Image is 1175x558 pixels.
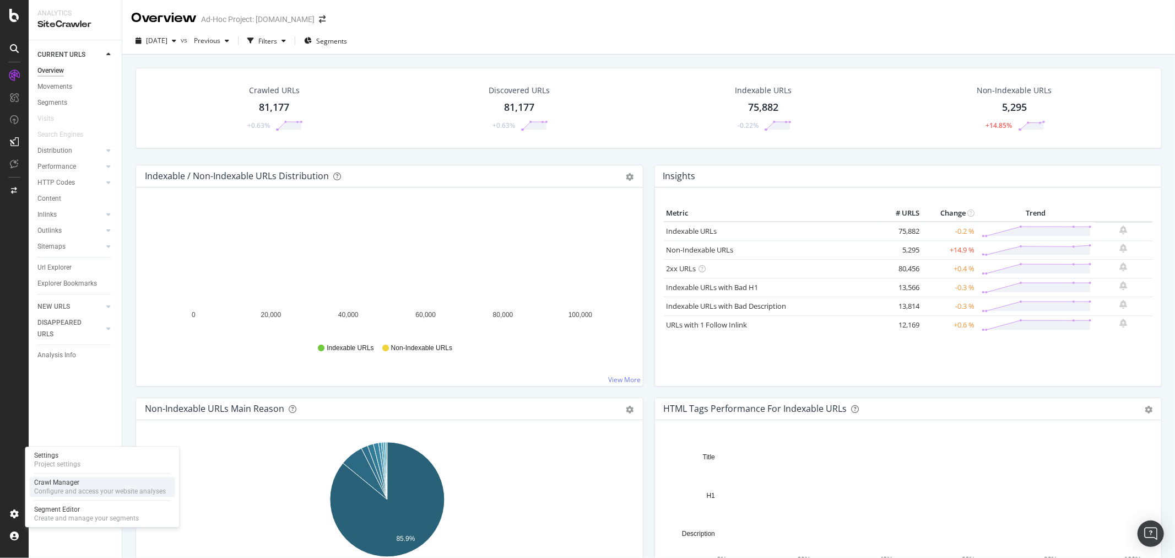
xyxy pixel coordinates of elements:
[1120,319,1128,328] div: bell-plus
[30,504,175,524] a: Segment EditorCreate and manage your segments
[1120,281,1128,290] div: bell-plus
[681,530,714,538] text: Description
[37,209,57,221] div: Inlinks
[492,121,515,130] div: +0.63%
[37,161,103,173] a: Performance
[667,245,734,255] a: Non-Indexable URLs
[258,36,277,46] div: Filters
[1120,244,1128,253] div: bell-plus
[37,113,65,125] a: Visits
[667,226,717,236] a: Indexable URLs
[243,32,290,50] button: Filters
[922,278,977,297] td: -0.3 %
[667,320,748,330] a: URLs with 1 Follow Inlink
[1002,100,1027,115] div: 5,295
[37,18,113,31] div: SiteCrawler
[986,121,1012,130] div: +14.85%
[878,205,922,222] th: # URLS
[667,282,759,292] a: Indexable URLs with Bad H1
[181,35,189,45] span: vs
[489,85,550,96] div: Discovered URLs
[922,297,977,315] td: -0.3 %
[37,129,94,141] a: Search Engines
[316,36,347,46] span: Segments
[37,177,75,189] div: HTTP Codes
[706,492,715,500] text: H1
[878,222,922,241] td: 75,882
[34,451,80,460] div: Settings
[37,49,103,61] a: CURRENT URLS
[145,205,629,333] svg: A chart.
[34,460,80,469] div: Project settings
[201,14,315,25] div: Ad-Hoc Project: [DOMAIN_NAME]
[37,65,114,77] a: Overview
[146,36,167,45] span: 2025 Sep. 23rd
[37,113,54,125] div: Visits
[391,344,452,353] span: Non-Indexable URLs
[1145,406,1152,414] div: gear
[37,65,64,77] div: Overview
[131,9,197,28] div: Overview
[878,278,922,297] td: 13,566
[37,193,114,205] a: Content
[37,97,67,109] div: Segments
[34,487,166,496] div: Configure and access your website analyses
[878,240,922,259] td: 5,295
[37,350,76,361] div: Analysis Info
[609,375,641,384] a: View More
[37,209,103,221] a: Inlinks
[37,97,114,109] a: Segments
[34,505,139,514] div: Segment Editor
[37,350,114,361] a: Analysis Info
[922,240,977,259] td: +14.9 %
[735,85,792,96] div: Indexable URLs
[34,514,139,523] div: Create and manage your segments
[738,121,759,130] div: -0.22%
[247,121,270,130] div: +0.63%
[37,278,114,289] a: Explorer Bookmarks
[493,311,513,319] text: 80,000
[37,317,93,340] div: DISAPPEARED URLS
[37,225,103,237] a: Outlinks
[626,173,634,181] div: gear
[415,311,436,319] text: 60,000
[878,259,922,278] td: 80,456
[300,32,351,50] button: Segments
[37,317,103,340] a: DISAPPEARED URLS
[397,535,415,543] text: 85.9%
[37,145,72,157] div: Distribution
[667,264,696,273] a: 2xx URLs
[977,205,1095,222] th: Trend
[748,100,778,115] div: 75,882
[37,177,103,189] a: HTTP Codes
[1120,300,1128,309] div: bell-plus
[192,311,196,319] text: 0
[30,450,175,470] a: SettingsProject settings
[319,15,326,23] div: arrow-right-arrow-left
[568,311,593,319] text: 100,000
[37,262,72,273] div: Url Explorer
[37,49,85,61] div: CURRENT URLS
[37,145,103,157] a: Distribution
[37,193,61,205] div: Content
[504,100,534,115] div: 81,177
[663,169,696,184] h4: Insights
[878,315,922,334] td: 12,169
[37,241,103,253] a: Sitemaps
[664,205,879,222] th: Metric
[259,100,289,115] div: 81,177
[37,301,103,313] a: NEW URLS
[37,301,70,313] div: NEW URLS
[1120,226,1128,234] div: bell-plus
[922,222,977,241] td: -0.2 %
[977,85,1052,96] div: Non-Indexable URLs
[189,36,220,45] span: Previous
[37,241,66,253] div: Sitemaps
[145,170,329,181] div: Indexable / Non-Indexable URLs Distribution
[249,85,300,96] div: Crawled URLs
[37,81,114,93] a: Movements
[261,311,281,319] text: 20,000
[189,32,234,50] button: Previous
[1138,521,1164,547] div: Open Intercom Messenger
